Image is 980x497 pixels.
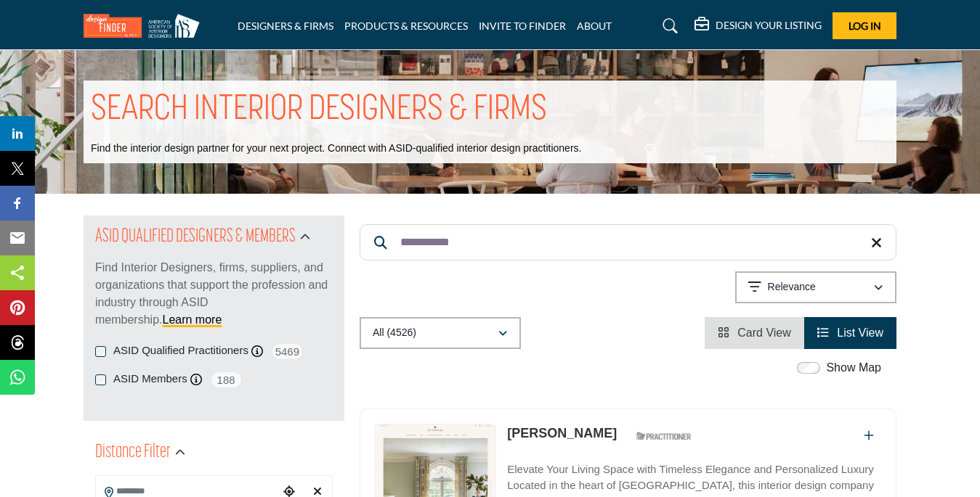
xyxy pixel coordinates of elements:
h1: SEARCH INTERIOR DESIGNERS & FIRMS [91,88,547,133]
button: Log In [833,12,896,39]
label: ASID Members [113,371,187,387]
a: Learn more [162,313,222,326]
a: Add To List [864,430,874,442]
a: View List [817,326,883,339]
span: Card View [737,326,791,339]
img: ASID Qualified Practitioners Badge Icon [631,427,696,445]
span: 188 [210,371,243,389]
h5: DESIGN YOUR LISTING [716,19,822,32]
label: ASID Qualified Practitioners [113,342,248,359]
a: DESIGNERS & FIRMS [238,20,333,32]
p: Find the interior design partner for your next project. Connect with ASID-qualified interior desi... [91,141,581,156]
img: Site Logo [84,14,207,38]
button: Relevance [735,271,896,303]
a: View Card [718,326,791,339]
div: DESIGN YOUR LISTING [694,17,822,35]
p: All (4526) [373,326,416,340]
a: INVITE TO FINDER [479,20,566,32]
label: Show Map [826,359,881,377]
li: List View [804,317,896,349]
a: Search [649,15,687,38]
input: ASID Qualified Practitioners checkbox [95,346,106,357]
span: List View [837,326,883,339]
span: 5469 [271,342,304,361]
a: PRODUCTS & RESOURCES [344,20,468,32]
li: Card View [705,317,804,349]
a: ABOUT [577,20,612,32]
span: Log In [849,20,881,32]
h2: ASID QUALIFIED DESIGNERS & MEMBERS [95,224,296,250]
h2: Distance Filter [95,440,171,466]
input: ASID Members checkbox [95,374,106,385]
input: Search Keyword [360,224,896,260]
button: All (4526) [360,317,521,349]
p: Jan Showers [507,424,617,443]
p: Find Interior Designers, firms, suppliers, and organizations that support the profession and indu... [95,259,333,329]
a: [PERSON_NAME] [507,426,617,440]
p: Relevance [768,280,816,295]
